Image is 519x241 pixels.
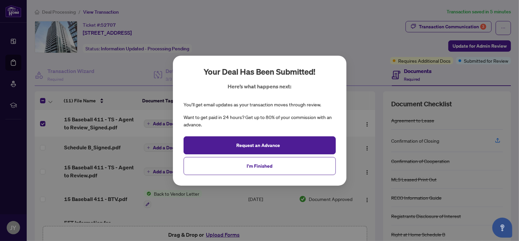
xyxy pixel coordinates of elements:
p: Here’s what happens next: [228,82,291,90]
div: You’ll get email updates as your transaction moves through review. [184,101,321,108]
span: Request an Advance [236,140,280,150]
button: I'm Finished [184,157,336,175]
button: Open asap [492,218,512,238]
span: I'm Finished [247,160,272,171]
button: Request an Advance [184,136,336,154]
h2: Your deal has been submitted! [204,66,315,77]
div: Want to get paid in 24 hours? Get up to 80% of your commission with an advance. [184,114,336,128]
